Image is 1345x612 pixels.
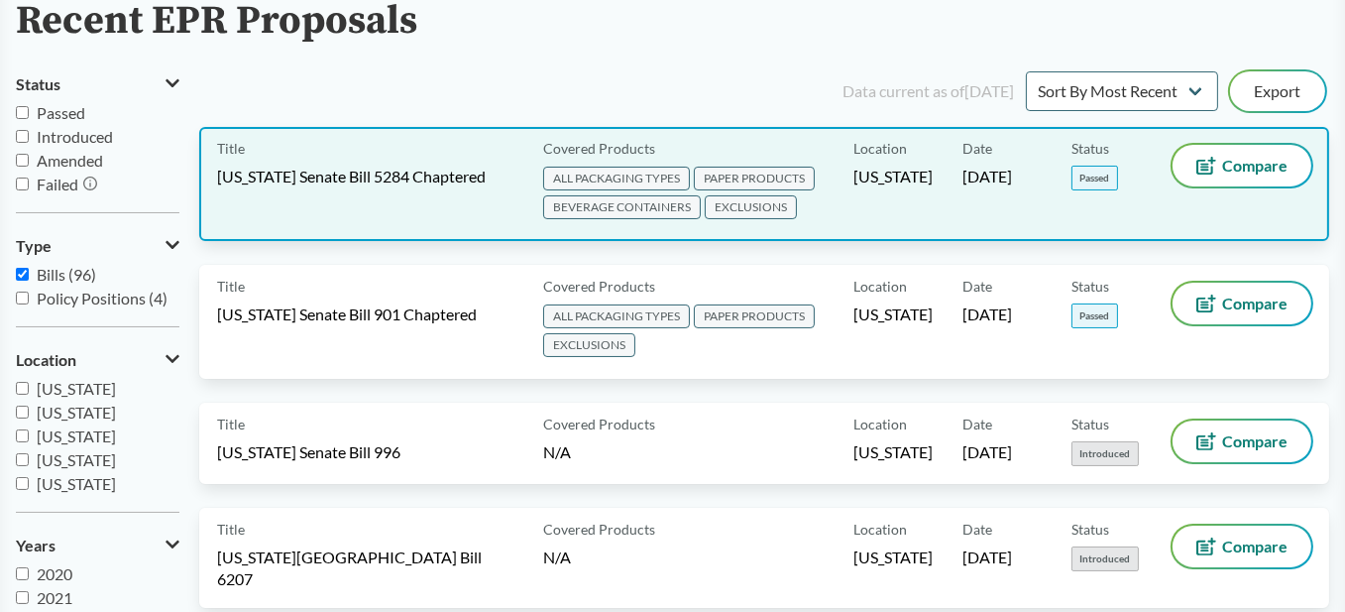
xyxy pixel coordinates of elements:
[962,166,1012,187] span: [DATE]
[962,519,992,540] span: Date
[543,167,690,190] span: ALL PACKAGING TYPES
[16,382,29,395] input: [US_STATE]
[16,106,29,119] input: Passed
[217,138,245,159] span: Title
[16,453,29,466] input: [US_STATE]
[694,167,815,190] span: PAPER PRODUCTS
[543,548,571,566] span: N/A
[37,175,78,193] span: Failed
[1173,421,1311,462] button: Compare
[853,519,907,540] span: Location
[16,537,56,554] span: Years
[962,138,992,159] span: Date
[217,304,477,325] span: [US_STATE] Senate Bill 901 Chaptered
[1173,283,1311,324] button: Compare
[16,529,179,562] button: Years
[962,304,1012,325] span: [DATE]
[962,547,1012,568] span: [DATE]
[217,441,400,463] span: [US_STATE] Senate Bill 996
[16,406,29,419] input: [US_STATE]
[543,195,701,219] span: BEVERAGE CONTAINERS
[37,564,72,583] span: 2020
[694,305,815,328] span: PAPER PRODUCTS
[16,154,29,167] input: Amended
[1071,519,1109,540] span: Status
[37,474,116,493] span: [US_STATE]
[37,151,103,170] span: Amended
[1071,166,1118,190] span: Passed
[16,75,60,93] span: Status
[543,276,655,297] span: Covered Products
[16,429,29,442] input: [US_STATE]
[1222,158,1288,174] span: Compare
[1071,441,1139,466] span: Introduced
[853,547,933,568] span: [US_STATE]
[16,130,29,143] input: Introduced
[543,414,655,434] span: Covered Products
[705,195,797,219] span: EXCLUSIONS
[16,237,52,255] span: Type
[1071,304,1118,328] span: Passed
[217,276,245,297] span: Title
[853,276,907,297] span: Location
[1173,145,1311,186] button: Compare
[37,403,116,422] span: [US_STATE]
[853,138,907,159] span: Location
[962,414,992,434] span: Date
[37,450,116,469] span: [US_STATE]
[217,519,245,540] span: Title
[543,138,655,159] span: Covered Products
[217,547,519,590] span: [US_STATE][GEOGRAPHIC_DATA] Bill 6207
[1222,433,1288,449] span: Compare
[1173,526,1311,567] button: Compare
[16,477,29,490] input: [US_STATE]
[217,414,245,434] span: Title
[1222,539,1288,554] span: Compare
[16,343,179,377] button: Location
[842,79,1014,103] div: Data current as of [DATE]
[16,178,29,190] input: Failed
[853,166,933,187] span: [US_STATE]
[853,414,907,434] span: Location
[1230,71,1325,111] button: Export
[217,166,486,187] span: [US_STATE] Senate Bill 5284 Chaptered
[1222,296,1288,311] span: Compare
[1071,276,1109,297] span: Status
[962,441,1012,463] span: [DATE]
[37,427,116,445] span: [US_STATE]
[37,289,168,307] span: Policy Positions (4)
[1071,138,1109,159] span: Status
[37,265,96,284] span: Bills (96)
[16,292,29,305] input: Policy Positions (4)
[16,268,29,281] input: Bills (96)
[37,588,72,607] span: 2021
[16,67,179,101] button: Status
[543,519,655,540] span: Covered Products
[37,379,116,398] span: [US_STATE]
[16,229,179,263] button: Type
[543,333,635,357] span: EXCLUSIONS
[16,567,29,580] input: 2020
[37,127,113,146] span: Introduced
[853,441,933,463] span: [US_STATE]
[543,305,690,328] span: ALL PACKAGING TYPES
[543,442,571,461] span: N/A
[37,103,85,122] span: Passed
[16,591,29,604] input: 2021
[1071,414,1109,434] span: Status
[1071,547,1139,571] span: Introduced
[16,351,76,369] span: Location
[853,304,933,325] span: [US_STATE]
[962,276,992,297] span: Date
